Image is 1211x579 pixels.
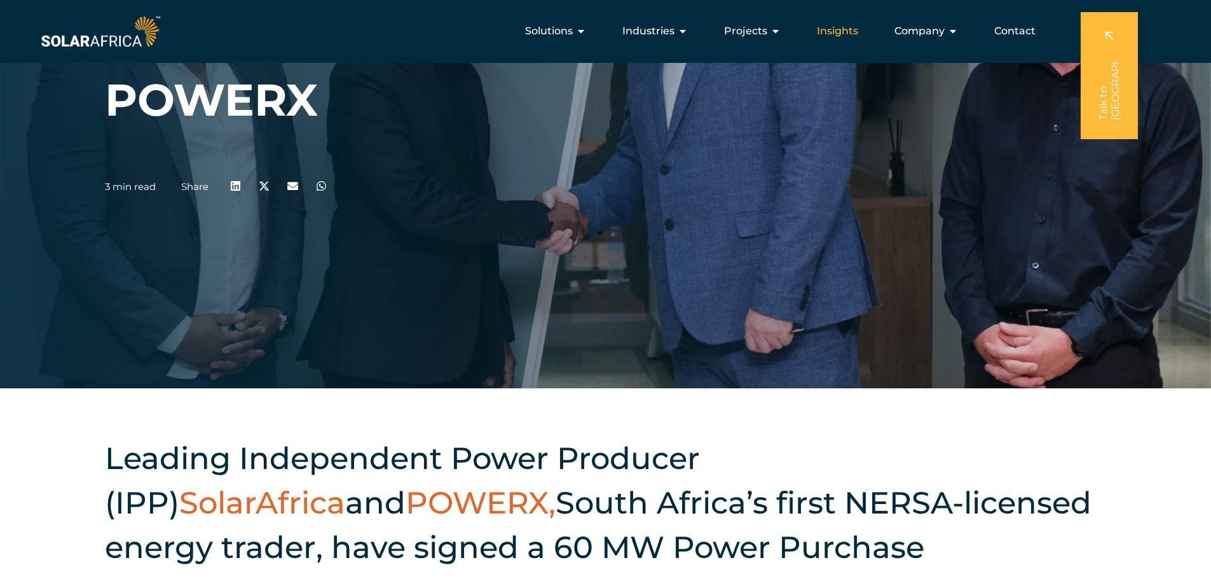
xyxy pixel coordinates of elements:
a: Share [181,181,209,193]
div: Menu Toggle [163,18,1046,44]
span: Projects [724,24,767,39]
span: POWERX, [406,484,556,521]
span: Solutions [525,24,573,39]
div: Share on linkedin [221,172,250,200]
p: 3 min read [105,181,156,193]
div: Share on email [278,172,307,200]
span: Company [894,24,945,39]
nav: Menu [163,18,1046,44]
div: Share on x-twitter [250,172,278,200]
span: Industries [622,24,674,39]
div: Share on whatsapp [307,172,336,200]
h1: SolarAfrica Secures 60 MW Deal with POWERX [105,19,1106,127]
a: Contact [994,24,1036,39]
a: Insights [817,24,858,39]
span: SolarAfrica [179,484,345,521]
